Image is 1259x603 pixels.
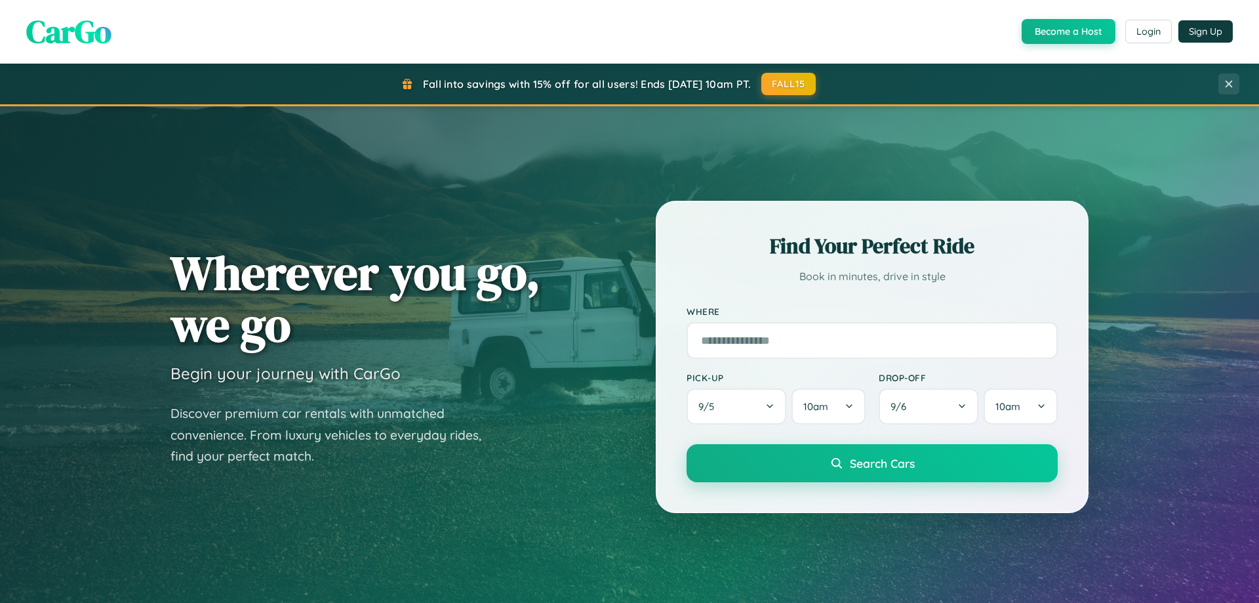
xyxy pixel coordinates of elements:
[687,306,1058,317] label: Where
[687,232,1058,260] h2: Find Your Perfect Ride
[984,388,1058,425] button: 10am
[803,400,828,413] span: 10am
[687,267,1058,286] p: Book in minutes, drive in style
[687,372,866,383] label: Pick-up
[879,388,978,425] button: 9/6
[995,400,1020,413] span: 10am
[890,400,913,413] span: 9 / 6
[423,77,751,91] span: Fall into savings with 15% off for all users! Ends [DATE] 10am PT.
[170,364,401,383] h3: Begin your journey with CarGo
[1125,20,1172,43] button: Login
[170,403,498,467] p: Discover premium car rentals with unmatched convenience. From luxury vehicles to everyday rides, ...
[687,444,1058,482] button: Search Cars
[761,73,816,95] button: FALL15
[687,388,786,425] button: 9/5
[1022,19,1115,44] button: Become a Host
[879,372,1058,383] label: Drop-off
[850,456,915,470] span: Search Cars
[791,388,866,425] button: 10am
[26,10,111,53] span: CarGo
[1178,20,1233,43] button: Sign Up
[698,400,721,413] span: 9 / 5
[170,247,540,350] h1: Wherever you go, we go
